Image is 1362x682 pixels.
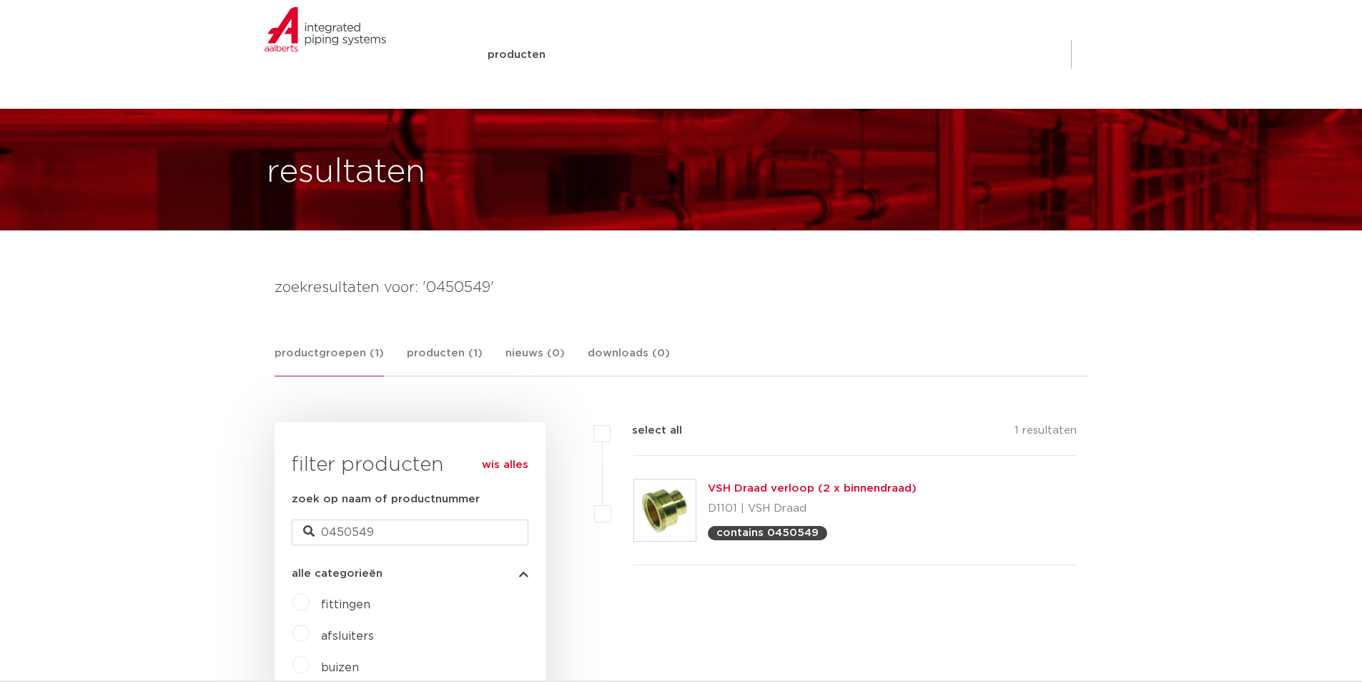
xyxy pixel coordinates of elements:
input: zoeken [292,520,528,545]
h4: zoekresultaten voor: '0450549' [275,276,1088,299]
p: contains 0450549 [716,527,819,538]
h1: resultaten [267,150,425,195]
a: productgroepen (1) [275,345,384,376]
span: alle categorieën [292,568,383,579]
label: select all [611,422,682,439]
p: D1101 | VSH Draad [708,497,917,520]
a: producten [488,27,546,82]
a: VSH Draad verloop (2 x binnendraad) [708,483,917,494]
a: wis alles [482,457,528,474]
a: producten (1) [407,345,483,376]
label: zoek op naam of productnummer [292,491,480,508]
a: markten [574,27,620,82]
button: alle categorieën [292,568,528,579]
nav: Menu [488,27,965,82]
a: toepassingen [648,27,724,82]
a: downloads (0) [588,345,670,376]
a: afsluiters [321,630,374,642]
a: nieuws (0) [505,345,565,376]
p: 1 resultaten [1015,422,1077,444]
a: services [842,27,887,82]
a: buizen [321,662,359,673]
h3: filter producten [292,451,528,479]
img: Thumbnail for VSH Draad verloop (2 x binnendraad) [634,479,696,541]
a: fittingen [321,599,370,610]
a: downloads [752,27,813,82]
a: over ons [916,27,965,82]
